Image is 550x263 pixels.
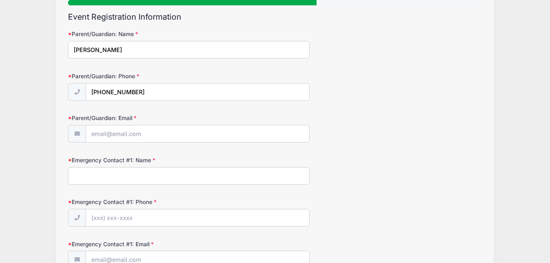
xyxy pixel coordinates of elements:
label: Parent/Guardian: Phone [68,72,206,80]
input: (xxx) xxx-xxxx [86,83,309,101]
h2: Event Registration Information [68,12,482,22]
label: Emergency Contact #1: Phone [68,198,206,206]
label: Emergency Contact #1: Name [68,156,206,164]
label: Parent/Guardian: Email [68,114,206,122]
input: (xxx) xxx-xxxx [86,209,309,227]
input: email@email.com [86,125,309,143]
label: Parent/Guardian: Name [68,30,206,38]
label: Emergency Contact #1: Email [68,240,206,248]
